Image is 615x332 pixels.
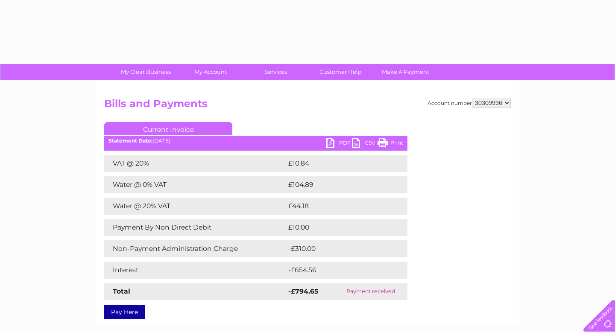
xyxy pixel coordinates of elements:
td: £44.18 [286,198,389,215]
div: [DATE] [104,138,407,144]
td: VAT @ 20% [104,155,286,172]
td: -£310.00 [286,240,393,257]
td: Water @ 0% VAT [104,176,286,193]
a: Print [378,138,403,150]
td: -£654.56 [286,262,393,279]
td: Payment received [334,283,407,300]
h2: Bills and Payments [104,98,511,114]
a: Current Invoice [104,122,232,135]
td: £10.00 [286,219,390,236]
a: CSV [352,138,378,150]
a: Customer Help [305,64,376,80]
td: Water @ 20% VAT [104,198,286,215]
strong: Total [113,287,130,295]
a: PDF [326,138,352,150]
a: Services [240,64,311,80]
td: £10.84 [286,155,390,172]
a: My Account [176,64,246,80]
td: £104.89 [286,176,392,193]
a: Pay Here [104,305,145,319]
a: Make A Payment [370,64,441,80]
a: My Clear Business [111,64,181,80]
strong: -£794.65 [288,287,318,295]
b: Statement Date: [108,137,152,144]
td: Non-Payment Administration Charge [104,240,286,257]
td: Payment By Non Direct Debit [104,219,286,236]
div: Account number [428,98,511,108]
td: Interest [104,262,286,279]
